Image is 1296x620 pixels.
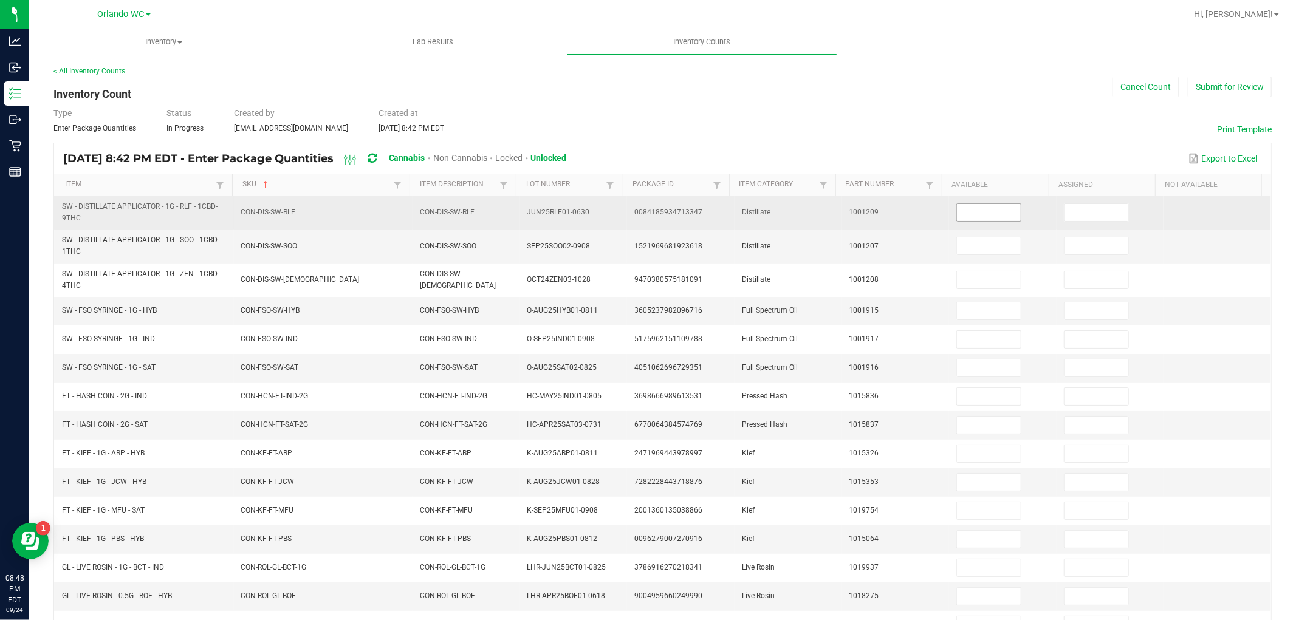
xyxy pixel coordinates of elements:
[527,275,591,284] span: OCT24ZEN03-1028
[242,180,390,189] a: SKUSortable
[1194,9,1273,19] span: Hi, [PERSON_NAME]!
[30,36,298,47] span: Inventory
[420,242,476,250] span: CON-DIS-SW-SOO
[742,591,775,600] span: Live Rosin
[526,180,603,189] a: Lot NumberSortable
[634,306,702,315] span: 3605237982096716
[1217,123,1272,135] button: Print Template
[1188,77,1272,97] button: Submit for Review
[849,208,879,216] span: 1001209
[922,177,937,192] a: Filter
[634,363,702,372] span: 4051062696729351
[849,363,879,372] span: 1001916
[62,449,145,457] span: FT - KIEF - 1G - ABP - HYB
[710,177,724,192] a: Filter
[396,36,470,47] span: Lab Results
[36,521,50,536] iframe: Resource center unread badge
[846,180,923,189] a: Part NumberSortable
[742,420,787,429] span: Pressed Hash
[420,420,487,429] span: CON-HCN-FT-SAT-2G
[166,124,204,132] span: In Progress
[9,87,21,100] inline-svg: Inventory
[849,275,879,284] span: 1001208
[849,420,879,429] span: 1015837
[390,177,405,192] a: Filter
[742,449,755,457] span: Kief
[849,534,879,543] span: 1015064
[241,306,300,315] span: CON-FSO-SW-HYB
[742,363,798,372] span: Full Spectrum Oil
[53,124,136,132] span: Enter Package Quantities
[634,392,702,400] span: 3698666989613531
[433,153,487,163] span: Non-Cannabis
[53,108,72,118] span: Type
[53,87,131,100] span: Inventory Count
[241,591,297,600] span: CON-ROL-GL-BOF
[420,449,471,457] span: CON-KF-FT-ABP
[742,534,755,543] span: Kief
[1113,77,1179,97] button: Cancel Count
[634,477,702,486] span: 7282228443718876
[657,36,747,47] span: Inventory Counts
[62,477,146,486] span: FT - KIEF - 1G - JCW - HYB
[241,275,360,284] span: CON-DIS-SW-[DEMOGRAPHIC_DATA]
[634,335,702,343] span: 5175962151109788
[62,563,164,571] span: GL - LIVE ROSIN - 1G - BCT - IND
[12,523,49,559] iframe: Resource center
[166,108,191,118] span: Status
[742,506,755,514] span: Kief
[527,420,602,429] span: HC-APR25SAT03-0731
[739,180,816,189] a: Item CategorySortable
[849,477,879,486] span: 1015353
[527,392,602,400] span: HC-MAY25IND01-0805
[634,591,702,600] span: 9004959660249990
[9,140,21,152] inline-svg: Retail
[742,208,770,216] span: Distillate
[531,153,567,163] span: Unlocked
[849,335,879,343] span: 1001917
[213,177,227,192] a: Filter
[241,392,309,400] span: CON-HCN-FT-IND-2G
[527,335,595,343] span: O-SEP25IND01-0908
[62,506,145,514] span: FT - KIEF - 1G - MFU - SAT
[420,335,477,343] span: CON-FSO-SW-IND
[9,35,21,47] inline-svg: Analytics
[234,124,348,132] span: [EMAIL_ADDRESS][DOMAIN_NAME]
[241,477,295,486] span: CON-KF-FT-JCW
[420,506,473,514] span: CON-KF-FT-MFU
[420,270,496,290] span: CON-DIS-SW-[DEMOGRAPHIC_DATA]
[849,449,879,457] span: 1015326
[742,275,770,284] span: Distillate
[527,477,600,486] span: K-AUG25JCW01-0828
[241,335,298,343] span: CON-FSO-SW-IND
[849,306,879,315] span: 1001915
[742,242,770,250] span: Distillate
[1049,174,1155,196] th: Assigned
[634,420,702,429] span: 6770064384574769
[849,563,879,571] span: 1019937
[633,180,710,189] a: Package IdSortable
[495,153,523,163] span: Locked
[5,605,24,615] p: 09/24
[527,591,606,600] span: LHR-APR25BOF01-0618
[29,29,298,55] a: Inventory
[527,242,591,250] span: SEP25SOO02-0908
[62,335,155,343] span: SW - FSO SYRINGE - 1G - IND
[849,242,879,250] span: 1001207
[379,124,444,132] span: [DATE] 8:42 PM EDT
[527,506,598,514] span: K-SEP25MFU01-0908
[62,392,147,400] span: FT - HASH COIN - 2G - IND
[63,148,576,170] div: [DATE] 8:42 PM EDT - Enter Package Quantities
[420,563,485,571] span: CON-ROL-GL-BCT-1G
[527,306,598,315] span: O-AUG25HYB01-0811
[742,392,787,400] span: Pressed Hash
[420,306,479,315] span: CON-FSO-SW-HYB
[241,208,296,216] span: CON-DIS-SW-RLF
[849,506,879,514] span: 1019754
[634,449,702,457] span: 2471969443978997
[241,420,309,429] span: CON-HCN-FT-SAT-2G
[241,242,298,250] span: CON-DIS-SW-SOO
[298,29,567,55] a: Lab Results
[62,591,172,600] span: GL - LIVE ROSIN - 0.5G - BOF - HYB
[420,477,473,486] span: CON-KF-FT-JCW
